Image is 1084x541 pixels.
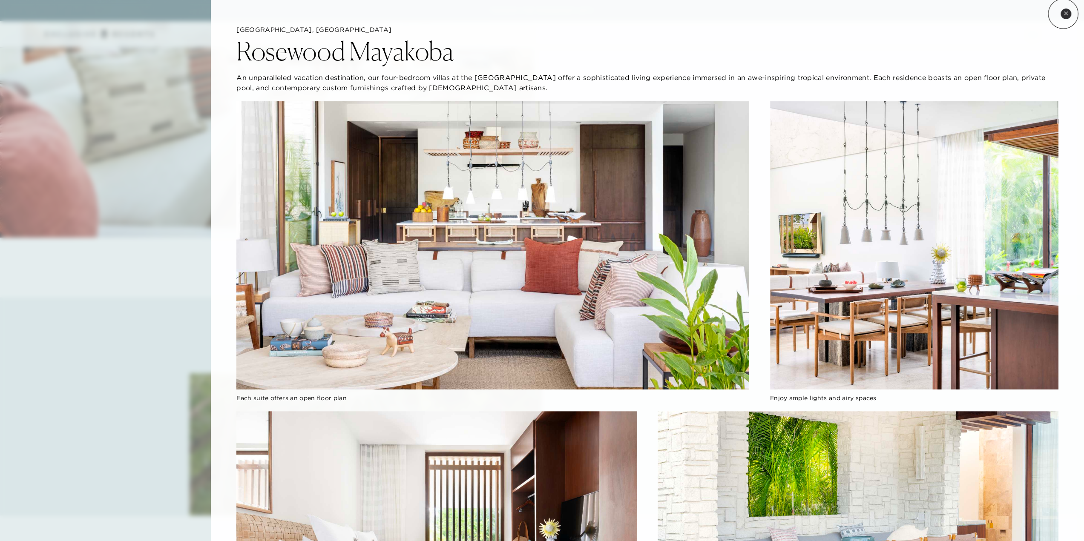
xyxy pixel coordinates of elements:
span: Each suite offers an open floor plan [236,394,347,402]
p: An unparalleled vacation destination, our four-bedroom villas at the [GEOGRAPHIC_DATA] offer a so... [236,72,1058,93]
iframe: Qualified Messenger [1045,502,1084,541]
h2: Rosewood Mayakoba [236,38,454,64]
span: Enjoy ample lights and airy spaces [770,394,877,402]
h5: [GEOGRAPHIC_DATA], [GEOGRAPHIC_DATA] [236,26,1058,34]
